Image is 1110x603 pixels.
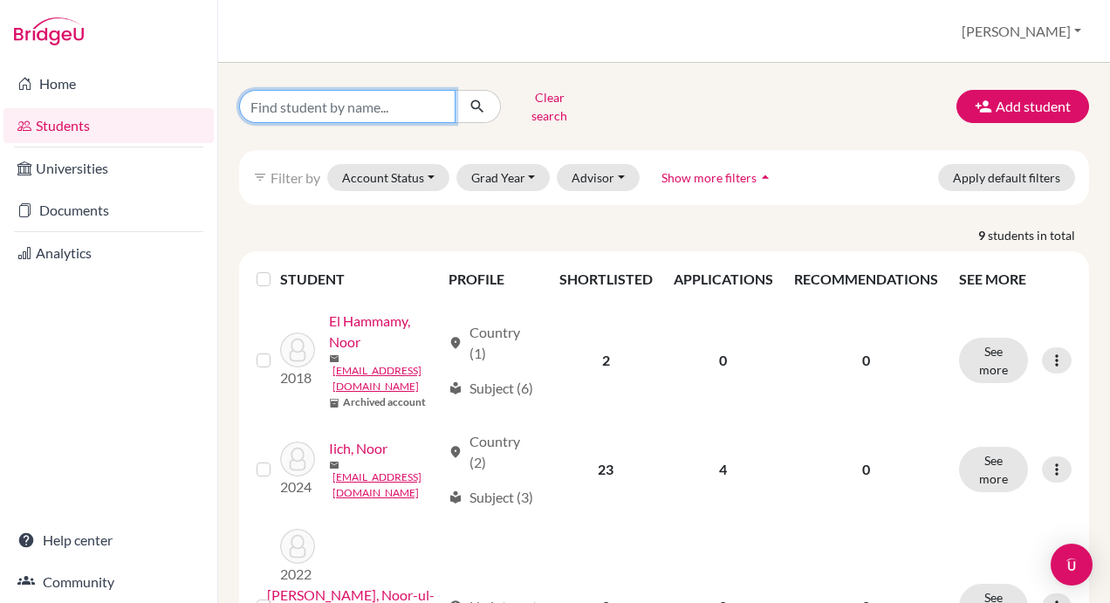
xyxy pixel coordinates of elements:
div: Subject (6) [449,378,533,399]
b: Archived account [343,394,426,410]
a: Home [3,66,214,101]
span: local_library [449,381,462,395]
strong: 9 [978,226,988,244]
a: [EMAIL_ADDRESS][DOMAIN_NAME] [332,469,441,501]
button: See more [959,447,1028,492]
p: 2022 [280,564,315,585]
img: Malik, Noor-ul-ain [280,529,315,564]
i: arrow_drop_up [757,168,774,186]
p: 0 [794,350,938,371]
a: Analytics [3,236,214,271]
span: local_library [449,490,462,504]
span: Filter by [271,169,320,186]
a: Universities [3,151,214,186]
img: El Hammamy, Noor [280,332,315,367]
a: Iich, Noor [329,438,387,459]
p: 2024 [280,476,315,497]
th: SEE MORE [949,258,1082,300]
th: APPLICATIONS [663,258,784,300]
a: Community [3,565,214,600]
button: Show more filtersarrow_drop_up [647,164,789,191]
span: students in total [988,226,1089,244]
button: Add student [956,90,1089,123]
a: [EMAIL_ADDRESS][DOMAIN_NAME] [332,363,441,394]
button: Clear search [501,84,598,129]
th: SHORTLISTED [549,258,663,300]
td: 2 [549,300,663,421]
a: El Hammamy, Noor [329,311,441,353]
button: Grad Year [456,164,551,191]
span: location_on [449,445,462,459]
input: Find student by name... [239,90,456,123]
span: Show more filters [661,170,757,185]
img: Iich, Noor [280,442,315,476]
div: Subject (3) [449,487,533,508]
div: Country (2) [449,431,538,473]
button: [PERSON_NAME] [954,15,1089,48]
span: mail [329,460,339,470]
button: Apply default filters [938,164,1075,191]
span: inventory_2 [329,398,339,408]
div: Open Intercom Messenger [1051,544,1093,586]
span: location_on [449,336,462,350]
td: 0 [663,300,784,421]
i: filter_list [253,170,267,184]
th: PROFILE [438,258,549,300]
button: Advisor [557,164,640,191]
span: mail [329,353,339,364]
p: 2018 [280,367,315,388]
button: See more [959,338,1028,383]
a: Students [3,108,214,143]
td: 4 [663,421,784,518]
a: Help center [3,523,214,558]
p: 0 [794,459,938,480]
td: 23 [549,421,663,518]
button: Account Status [327,164,449,191]
div: Country (1) [449,322,538,364]
a: Documents [3,193,214,228]
th: RECOMMENDATIONS [784,258,949,300]
img: Bridge-U [14,17,84,45]
th: STUDENT [280,258,438,300]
